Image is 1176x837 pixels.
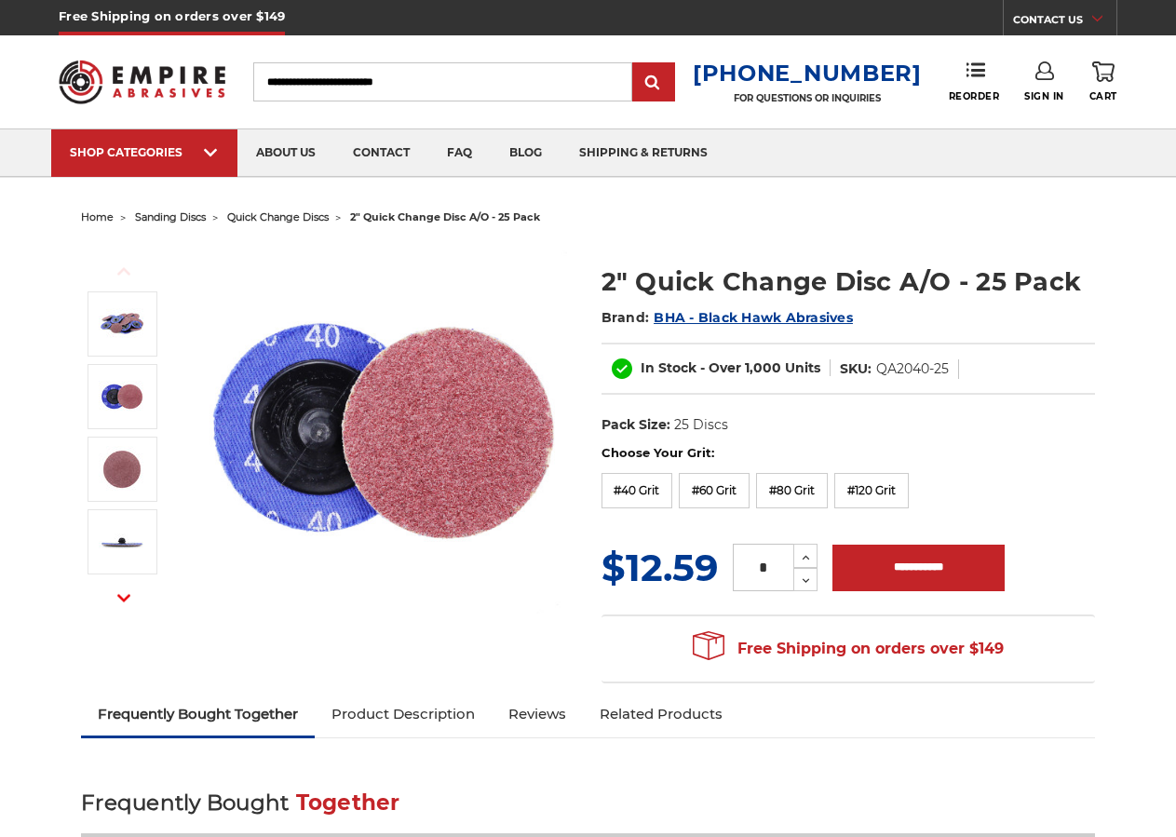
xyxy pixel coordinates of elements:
[785,359,820,376] span: Units
[876,359,949,379] dd: QA2040-25
[70,145,219,159] div: SHOP CATEGORIES
[635,64,672,101] input: Submit
[700,359,741,376] span: - Over
[583,694,739,735] a: Related Products
[59,49,225,115] img: Empire Abrasives
[602,444,1095,463] label: Choose Your Grit:
[135,210,206,223] a: sanding discs
[693,630,1004,668] span: Free Shipping on orders over $149
[491,129,561,177] a: blog
[315,694,492,735] a: Product Description
[949,90,1000,102] span: Reorder
[428,129,491,177] a: faq
[81,210,114,223] a: home
[602,545,718,590] span: $12.59
[81,790,289,816] span: Frequently Bought
[693,92,922,104] p: FOR QUESTIONS OR INQUIRIES
[745,359,781,376] span: 1,000
[840,359,872,379] dt: SKU:
[334,129,428,177] a: contact
[1013,9,1116,35] a: CONTACT US
[1024,90,1064,102] span: Sign In
[641,359,696,376] span: In Stock
[296,790,400,816] span: Together
[101,578,146,618] button: Next
[81,694,315,735] a: Frequently Bought Together
[350,210,540,223] span: 2" quick change disc a/o - 25 pack
[99,373,145,420] img: BHA 60 grit 2-inch quick change sanding disc for rapid material removal
[602,263,1095,300] h1: 2" Quick Change Disc A/O - 25 Pack
[602,309,650,326] span: Brand:
[561,129,726,177] a: shipping & returns
[492,694,583,735] a: Reviews
[602,415,670,435] dt: Pack Size:
[654,309,853,326] a: BHA - Black Hawk Abrasives
[197,244,570,616] img: 2 inch red aluminum oxide quick change sanding discs for metalwork
[101,251,146,291] button: Previous
[227,210,329,223] a: quick change discs
[1089,90,1117,102] span: Cart
[99,446,145,493] img: BHA 60 grit 2-inch red quick change disc for metal and wood finishing
[99,301,145,347] img: 2 inch red aluminum oxide quick change sanding discs for metalwork
[693,60,922,87] a: [PHONE_NUMBER]
[99,519,145,565] img: Side view of 2 inch quick change sanding disc showcasing the locking system for easy swap
[237,129,334,177] a: about us
[674,415,728,435] dd: 25 Discs
[1089,61,1117,102] a: Cart
[949,61,1000,101] a: Reorder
